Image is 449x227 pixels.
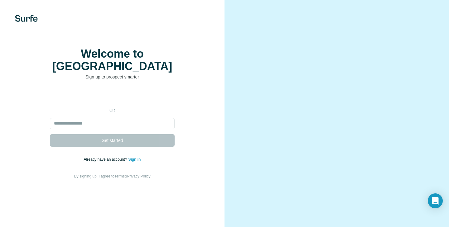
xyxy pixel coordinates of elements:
span: Already have an account? [84,157,128,162]
a: Privacy Policy [127,174,151,178]
p: or [102,107,122,113]
h1: Welcome to [GEOGRAPHIC_DATA] [50,48,175,73]
iframe: Sign in with Google Button [47,89,178,103]
a: Sign in [128,157,141,162]
img: Surfe's logo [15,15,38,22]
div: Open Intercom Messenger [428,193,443,208]
a: Terms [114,174,125,178]
span: By signing up, I agree to & [74,174,151,178]
p: Sign up to prospect smarter [50,74,175,80]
